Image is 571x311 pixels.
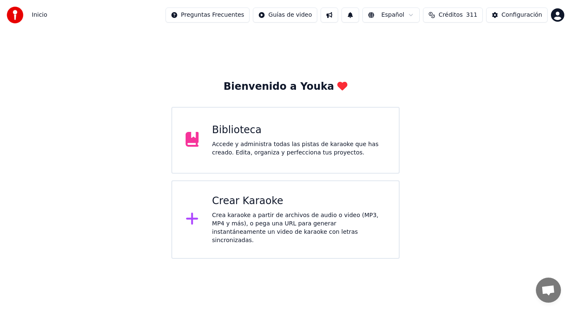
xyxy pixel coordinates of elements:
div: Biblioteca [212,124,385,137]
button: Configuración [486,8,548,23]
span: Inicio [32,11,47,19]
div: Bienvenido a Youka [224,80,348,94]
nav: breadcrumb [32,11,47,19]
button: Créditos311 [423,8,483,23]
span: 311 [466,11,477,19]
img: youka [7,7,23,23]
button: Guías de video [253,8,317,23]
span: Créditos [438,11,463,19]
div: Crea karaoke a partir de archivos de audio o video (MP3, MP4 y más), o pega una URL para generar ... [212,211,385,245]
button: Preguntas Frecuentes [166,8,250,23]
a: Chat abierto [536,278,561,303]
div: Crear Karaoke [212,195,385,208]
div: Accede y administra todas las pistas de karaoke que has creado. Edita, organiza y perfecciona tus... [212,140,385,157]
div: Configuración [502,11,542,19]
